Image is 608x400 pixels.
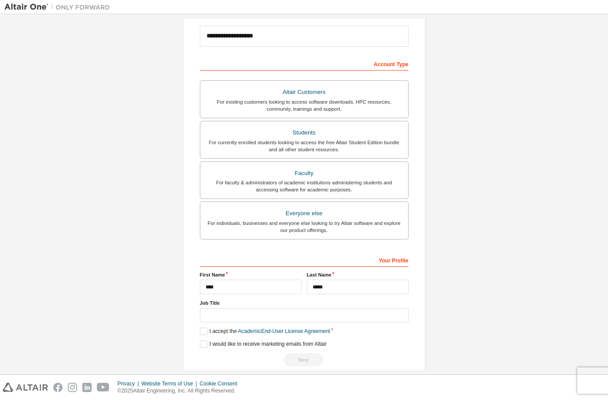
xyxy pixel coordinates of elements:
div: For faculty & administrators of academic institutions administering students and accessing softwa... [206,179,403,193]
label: Last Name [307,271,409,278]
a: Academic End-User License Agreement [238,328,330,334]
img: altair_logo.svg [3,383,48,392]
label: First Name [200,271,302,278]
div: Privacy [118,380,141,387]
div: For currently enrolled students looking to access the free Altair Student Edition bundle and all ... [206,139,403,153]
div: For individuals, businesses and everyone else looking to try Altair software and explore our prod... [206,220,403,234]
div: Your Profile [200,253,409,267]
p: © 2025 Altair Engineering, Inc. All Rights Reserved. [118,387,243,395]
div: Altair Customers [206,86,403,98]
label: I would like to receive marketing emails from Altair [200,340,327,348]
div: Everyone else [206,207,403,220]
img: facebook.svg [53,383,63,392]
img: linkedin.svg [82,383,92,392]
div: For existing customers looking to access software downloads, HPC resources, community, trainings ... [206,98,403,112]
div: Cookie Consent [199,380,242,387]
label: Job Title [200,299,409,307]
div: Account Type [200,56,409,71]
div: Read and acccept EULA to continue [200,353,409,366]
img: instagram.svg [68,383,77,392]
img: youtube.svg [97,383,110,392]
div: Faculty [206,167,403,179]
img: Altair One [4,3,114,11]
label: I accept the [200,328,330,335]
div: Students [206,127,403,139]
div: Website Terms of Use [141,380,199,387]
